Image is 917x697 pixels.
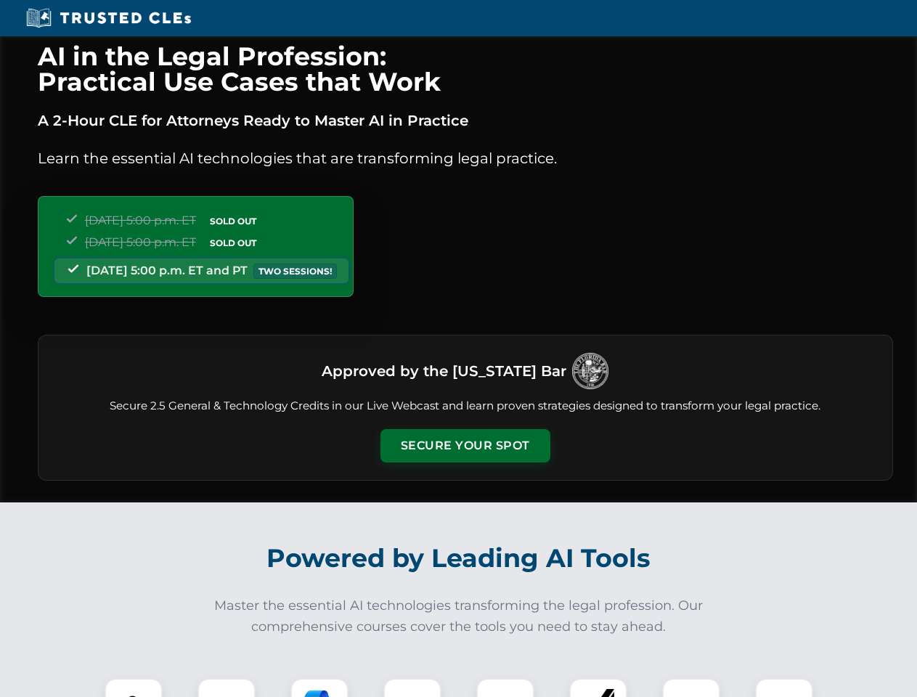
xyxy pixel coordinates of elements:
span: [DATE] 5:00 p.m. ET [85,235,196,249]
p: Secure 2.5 General & Technology Credits in our Live Webcast and learn proven strategies designed ... [56,398,875,415]
h3: Approved by the [US_STATE] Bar [322,358,566,384]
span: [DATE] 5:00 p.m. ET [85,213,196,227]
button: Secure Your Spot [380,429,550,462]
span: SOLD OUT [205,213,261,229]
img: Logo [572,353,608,389]
img: Trusted CLEs [22,7,195,29]
span: SOLD OUT [205,235,261,250]
p: Master the essential AI technologies transforming the legal profession. Our comprehensive courses... [205,595,713,637]
p: A 2-Hour CLE for Attorneys Ready to Master AI in Practice [38,109,893,132]
p: Learn the essential AI technologies that are transforming legal practice. [38,147,893,170]
h1: AI in the Legal Profession: Practical Use Cases that Work [38,44,893,94]
h2: Powered by Leading AI Tools [57,533,861,584]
